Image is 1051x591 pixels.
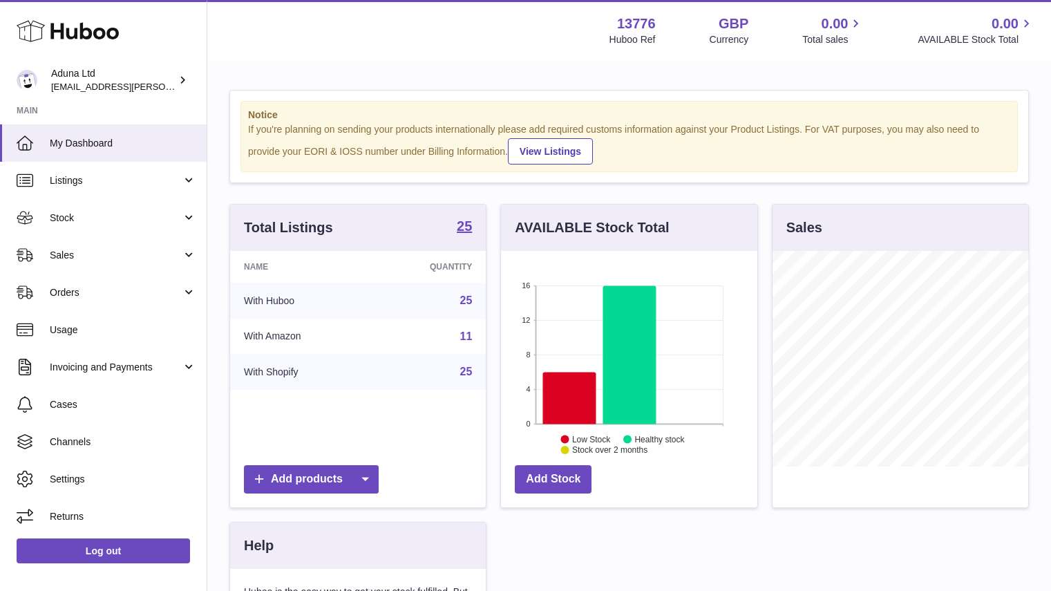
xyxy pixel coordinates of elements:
[248,109,1010,122] strong: Notice
[230,319,370,355] td: With Amazon
[51,81,351,92] span: [EMAIL_ADDRESS][PERSON_NAME][PERSON_NAME][DOMAIN_NAME]
[50,249,182,262] span: Sales
[50,361,182,374] span: Invoicing and Payments
[572,445,647,455] text: Stock over 2 months
[710,33,749,46] div: Currency
[522,316,531,324] text: 12
[50,286,182,299] span: Orders
[50,212,182,225] span: Stock
[50,435,196,449] span: Channels
[508,138,593,165] a: View Listings
[17,70,37,91] img: deborahe.kamara@aduna.com
[918,15,1034,46] a: 0.00 AVAILABLE Stock Total
[51,67,176,93] div: Aduna Ltd
[522,281,531,290] text: 16
[635,434,685,444] text: Healthy stock
[370,251,486,283] th: Quantity
[527,350,531,359] text: 8
[244,218,333,237] h3: Total Listings
[617,15,656,33] strong: 13776
[786,218,822,237] h3: Sales
[230,354,370,390] td: With Shopify
[230,283,370,319] td: With Huboo
[719,15,748,33] strong: GBP
[50,137,196,150] span: My Dashboard
[244,465,379,494] a: Add products
[50,323,196,337] span: Usage
[822,15,849,33] span: 0.00
[50,398,196,411] span: Cases
[515,465,591,494] a: Add Stock
[527,420,531,428] text: 0
[460,294,473,306] a: 25
[457,219,472,233] strong: 25
[572,434,611,444] text: Low Stock
[230,251,370,283] th: Name
[460,330,473,342] a: 11
[802,33,864,46] span: Total sales
[460,366,473,377] a: 25
[248,123,1010,165] div: If you're planning on sending your products internationally please add required customs informati...
[802,15,864,46] a: 0.00 Total sales
[17,538,190,563] a: Log out
[50,510,196,523] span: Returns
[50,174,182,187] span: Listings
[515,218,669,237] h3: AVAILABLE Stock Total
[457,219,472,236] a: 25
[50,473,196,486] span: Settings
[918,33,1034,46] span: AVAILABLE Stock Total
[244,536,274,555] h3: Help
[992,15,1019,33] span: 0.00
[527,385,531,393] text: 4
[609,33,656,46] div: Huboo Ref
